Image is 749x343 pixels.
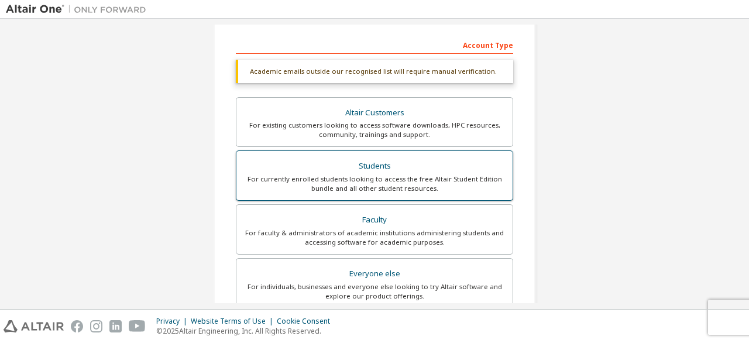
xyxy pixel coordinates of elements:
[236,60,513,83] div: Academic emails outside our recognised list will require manual verification.
[129,320,146,332] img: youtube.svg
[243,228,506,247] div: For faculty & administrators of academic institutions administering students and accessing softwa...
[156,326,337,336] p: © 2025 Altair Engineering, Inc. All Rights Reserved.
[4,320,64,332] img: altair_logo.svg
[156,317,191,326] div: Privacy
[243,121,506,139] div: For existing customers looking to access software downloads, HPC resources, community, trainings ...
[243,212,506,228] div: Faculty
[191,317,277,326] div: Website Terms of Use
[277,317,337,326] div: Cookie Consent
[109,320,122,332] img: linkedin.svg
[243,158,506,174] div: Students
[6,4,152,15] img: Altair One
[243,174,506,193] div: For currently enrolled students looking to access the free Altair Student Edition bundle and all ...
[243,282,506,301] div: For individuals, businesses and everyone else looking to try Altair software and explore our prod...
[71,320,83,332] img: facebook.svg
[90,320,102,332] img: instagram.svg
[243,266,506,282] div: Everyone else
[243,105,506,121] div: Altair Customers
[236,35,513,54] div: Account Type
